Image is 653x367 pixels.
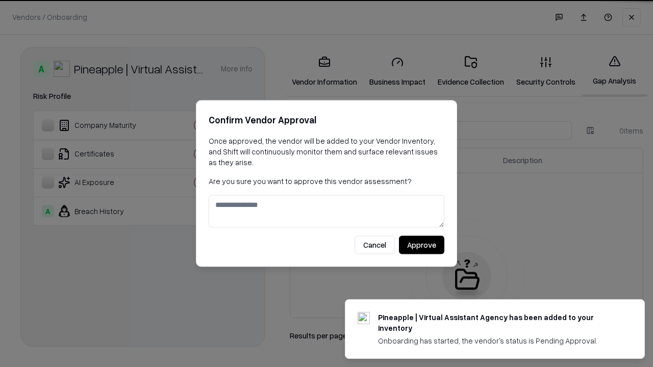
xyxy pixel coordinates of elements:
p: Are you sure you want to approve this vendor assessment? [209,176,444,187]
div: Onboarding has started, the vendor's status is Pending Approval. [378,335,620,346]
button: Cancel [355,236,395,254]
div: Pineapple | Virtual Assistant Agency has been added to your inventory [378,312,620,333]
button: Approve [399,236,444,254]
h2: Confirm Vendor Approval [209,113,444,127]
p: Once approved, the vendor will be added to your Vendor Inventory, and Shift will continuously mon... [209,136,444,168]
img: trypineapple.com [358,312,370,324]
